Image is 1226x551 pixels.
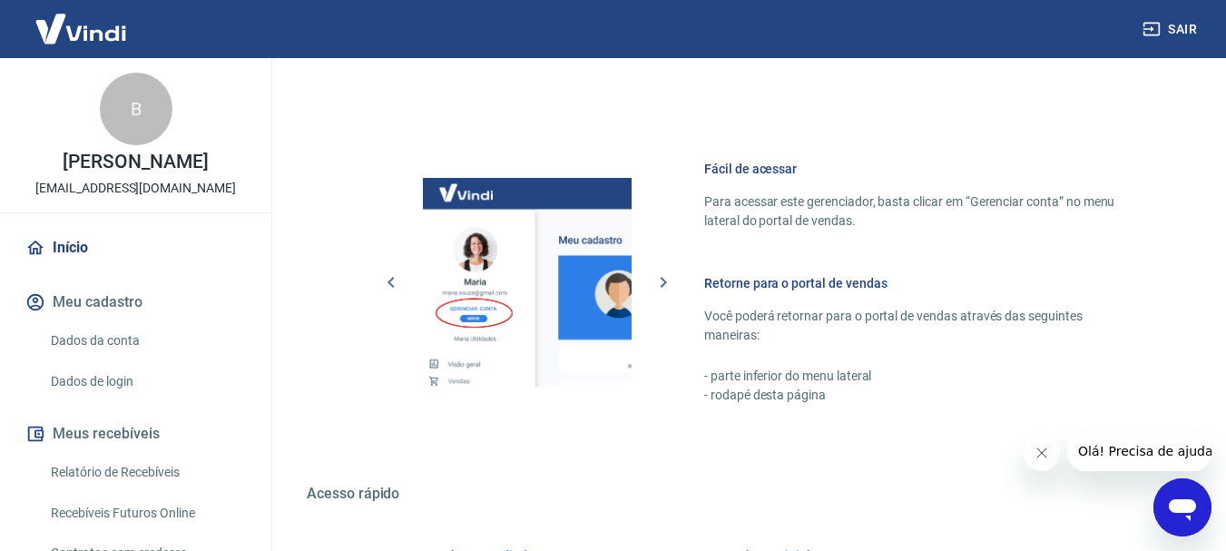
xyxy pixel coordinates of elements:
p: [PERSON_NAME] [63,153,208,172]
a: Dados da conta [44,322,250,359]
h6: Retorne para o portal de vendas [704,274,1139,292]
h6: Fácil de acessar [704,160,1139,178]
p: - parte inferior do menu lateral [704,367,1139,386]
button: Meus recebíveis [22,414,250,454]
h5: Acesso rápido [307,485,1182,503]
p: Para acessar este gerenciador, basta clicar em “Gerenciar conta” no menu lateral do portal de ven... [704,192,1139,231]
img: Vindi [22,1,140,56]
button: Sair [1139,13,1204,46]
p: - rodapé desta página [704,386,1139,405]
div: B [100,73,172,145]
a: Relatório de Recebíveis [44,454,250,491]
iframe: Botão para abrir a janela de mensagens [1153,478,1211,536]
img: Imagem da dashboard mostrando o botão de gerenciar conta na sidebar no lado esquerdo [423,178,632,387]
iframe: Fechar mensagem [1024,435,1060,471]
iframe: Mensagem da empresa [1067,431,1211,471]
a: Dados de login [44,363,250,400]
p: Você poderá retornar para o portal de vendas através das seguintes maneiras: [704,307,1139,345]
span: Olá! Precisa de ajuda? [11,13,152,27]
a: Recebíveis Futuros Online [44,495,250,532]
button: Meu cadastro [22,282,250,322]
p: [EMAIL_ADDRESS][DOMAIN_NAME] [35,179,236,198]
a: Início [22,228,250,268]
